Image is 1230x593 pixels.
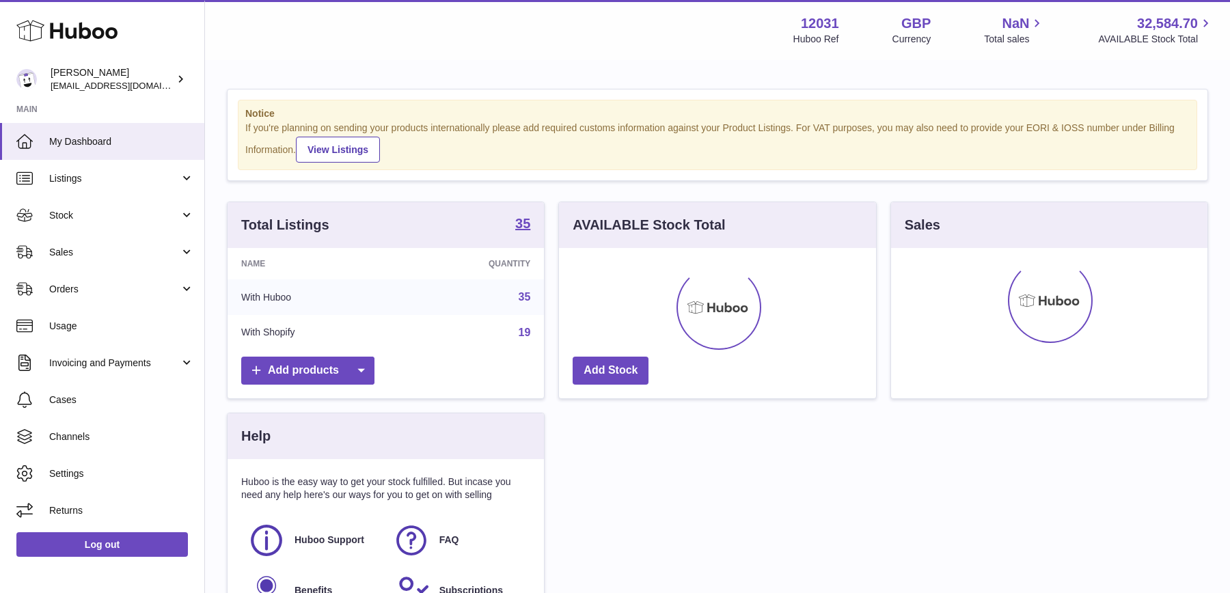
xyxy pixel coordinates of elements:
a: 32,584.70 AVAILABLE Stock Total [1098,14,1214,46]
strong: 12031 [801,14,839,33]
strong: 35 [515,217,530,230]
a: FAQ [393,522,524,559]
th: Quantity [398,248,545,279]
span: Usage [49,320,194,333]
td: With Huboo [228,279,398,315]
strong: Notice [245,107,1190,120]
strong: GBP [901,14,931,33]
a: Huboo Support [248,522,379,559]
span: My Dashboard [49,135,194,148]
h3: Help [241,427,271,445]
span: Stock [49,209,180,222]
div: Huboo Ref [793,33,839,46]
span: Invoicing and Payments [49,357,180,370]
img: admin@makewellforyou.com [16,69,37,89]
span: FAQ [439,534,459,547]
span: 32,584.70 [1137,14,1198,33]
a: Add Stock [573,357,648,385]
h3: AVAILABLE Stock Total [573,216,725,234]
span: Sales [49,246,180,259]
span: Channels [49,430,194,443]
a: Log out [16,532,188,557]
div: [PERSON_NAME] [51,66,174,92]
span: Settings [49,467,194,480]
span: Listings [49,172,180,185]
span: [EMAIL_ADDRESS][DOMAIN_NAME] [51,80,201,91]
div: If you're planning on sending your products internationally please add required customs informati... [245,122,1190,163]
div: Currency [892,33,931,46]
span: Total sales [984,33,1045,46]
span: NaN [1002,14,1029,33]
a: 19 [519,327,531,338]
span: Returns [49,504,194,517]
a: 35 [519,291,531,303]
a: View Listings [296,137,380,163]
a: Add products [241,357,374,385]
span: Orders [49,283,180,296]
td: With Shopify [228,315,398,350]
span: Huboo Support [295,534,364,547]
a: NaN Total sales [984,14,1045,46]
p: Huboo is the easy way to get your stock fulfilled. But incase you need any help here's our ways f... [241,475,530,501]
h3: Sales [905,216,940,234]
a: 35 [515,217,530,233]
span: AVAILABLE Stock Total [1098,33,1214,46]
th: Name [228,248,398,279]
h3: Total Listings [241,216,329,234]
span: Cases [49,394,194,406]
